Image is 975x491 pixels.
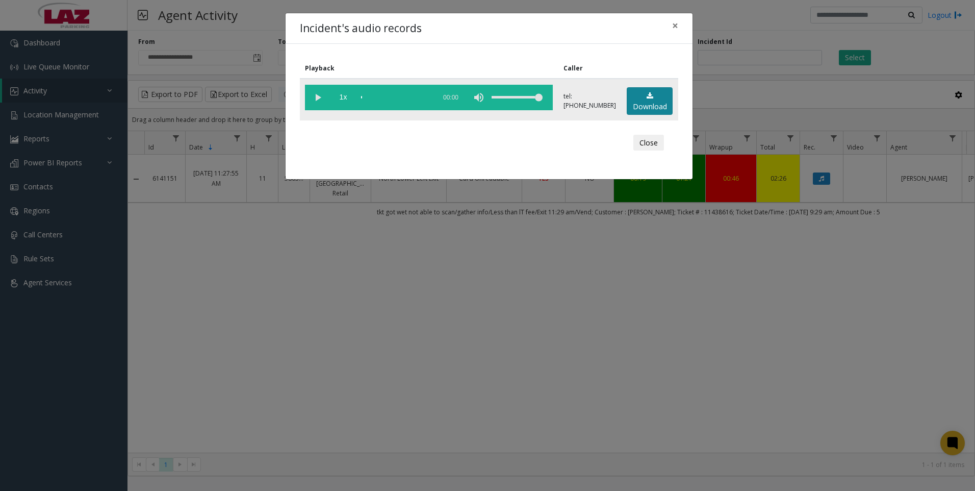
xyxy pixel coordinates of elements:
div: scrub bar [361,85,430,110]
p: tel:[PHONE_NUMBER] [563,92,616,110]
th: Caller [558,58,622,79]
div: volume level [492,85,543,110]
button: Close [633,135,664,151]
h4: Incident's audio records [300,20,422,37]
button: Close [665,13,685,38]
a: Download [627,87,673,115]
span: × [672,18,678,33]
span: playback speed button [330,85,356,110]
th: Playback [300,58,558,79]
